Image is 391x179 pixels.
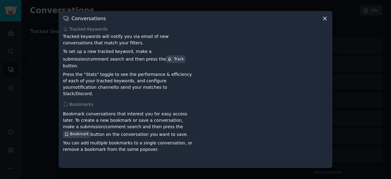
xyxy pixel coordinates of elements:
span: Bookmark [70,132,89,137]
iframe: YouTube video player [198,33,328,88]
div: Track [167,57,184,62]
p: Press the "Stats" toggle to see the performance & efficiency of each of your tracked keywords, an... [63,71,193,97]
p: Tracked keywords will notify you via email of new conversations that match your filters. [63,33,193,46]
h3: Conversations [71,15,106,22]
p: To set up a new tracked keyword, make a submission/comment search and then press the button. [63,48,193,69]
div: Tracked Keywords [63,26,328,32]
p: You can add multiple bookmarks to a single conversation, or remove a bookmark from the same popover. [63,140,193,153]
div: Bookmarks [63,101,328,108]
iframe: YouTube video player [198,109,328,164]
p: Bookmark conversations that interest you for easy access later. To create a new bookmark or save ... [63,111,193,138]
a: notification channel [72,85,115,90]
